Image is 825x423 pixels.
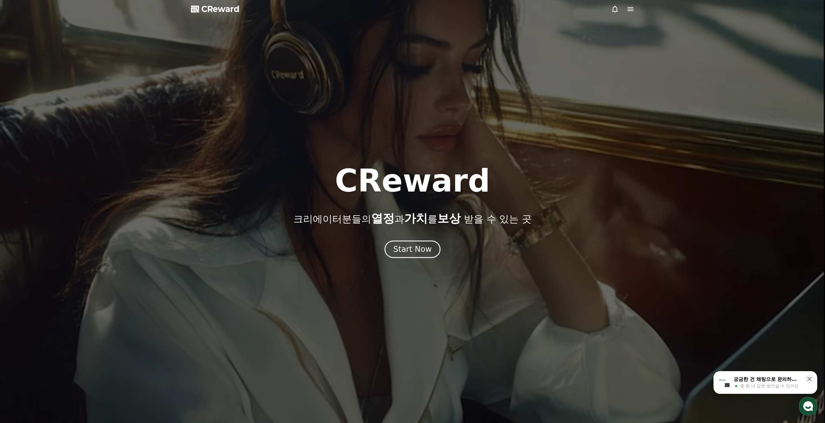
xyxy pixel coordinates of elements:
[191,4,240,14] a: CReward
[393,244,432,254] div: Start Now
[437,212,461,225] span: 보상
[384,241,441,258] button: Start Now
[384,247,441,253] a: Start Now
[201,4,240,14] span: CReward
[293,212,531,225] p: 크리에이터분들의 과 를 받을 수 있는 곳
[335,165,490,196] h1: CReward
[404,212,428,225] span: 가치
[371,212,395,225] span: 열정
